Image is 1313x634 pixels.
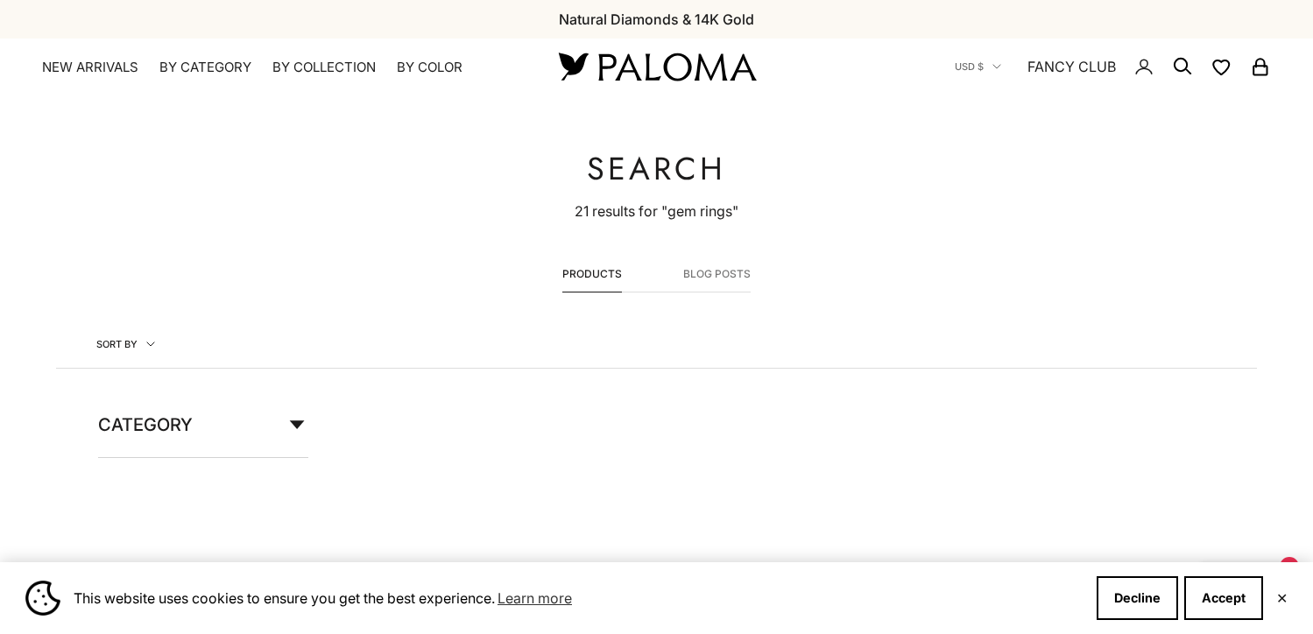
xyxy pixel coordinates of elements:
[42,59,138,76] a: NEW ARRIVALS
[397,59,462,76] summary: By Color
[1184,576,1263,620] button: Accept
[42,59,517,76] nav: Primary navigation
[575,151,738,186] h1: Search
[955,59,984,74] span: USD $
[562,265,622,292] button: Products
[159,59,251,76] summary: By Category
[683,265,751,292] button: Blog posts
[955,59,1001,74] button: USD $
[495,585,575,611] a: Learn more
[272,59,376,76] summary: By Collection
[575,200,738,222] p: 21 results for "gem rings"
[74,585,1083,611] span: This website uses cookies to ensure you get the best experience.
[96,336,155,352] span: Sort by
[955,39,1271,95] nav: Secondary navigation
[98,410,193,440] span: Category
[98,410,308,457] summary: Category
[56,321,195,368] button: Sort by
[25,581,60,616] img: Cookie banner
[1027,55,1116,78] a: FANCY CLUB
[1276,593,1288,603] button: Close
[559,8,754,31] p: Natural Diamonds & 14K Gold
[1097,576,1178,620] button: Decline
